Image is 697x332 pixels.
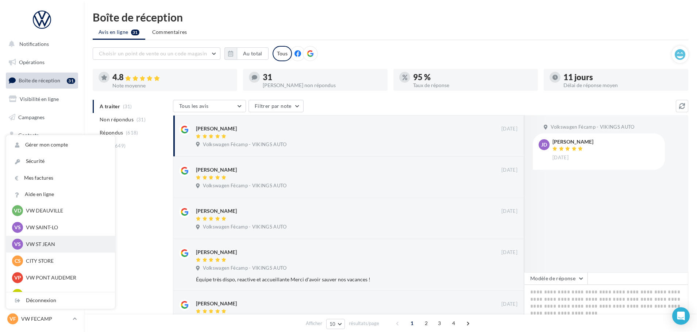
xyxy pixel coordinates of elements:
button: Tous les avis [173,100,246,112]
div: [PERSON_NAME] non répondus [263,83,382,88]
span: 10 [330,321,336,327]
span: VL [15,291,21,298]
div: Note moyenne [112,83,231,88]
div: [PERSON_NAME] [196,125,237,132]
button: Choisir un point de vente ou un code magasin [93,47,220,60]
div: [PERSON_NAME] [552,139,593,144]
span: Boîte de réception [19,77,60,83]
p: VW SAINT-LO [26,224,106,231]
a: Opérations [4,55,80,70]
span: Afficher [306,320,322,327]
span: VP [14,274,21,281]
span: CS [15,257,21,265]
div: 31 [263,73,382,81]
span: VS [14,224,21,231]
span: VF [9,315,16,323]
a: Contacts [4,128,80,143]
button: Au total [237,47,269,60]
span: [DATE] [501,301,517,308]
span: Volkswagen Fécamp - VIKINGS AUTO [203,224,286,230]
span: [DATE] [552,155,569,161]
a: Campagnes [4,110,80,125]
a: Calendrier [4,164,80,179]
a: Médiathèque [4,146,80,161]
span: (31) [136,117,146,122]
span: [DATE] [501,167,517,173]
span: Volkswagen Fécamp - VIKINGS AUTO [203,141,286,148]
span: JD [541,141,547,148]
div: [PERSON_NAME] [196,249,237,256]
span: [DATE] [501,126,517,132]
button: 10 [326,319,345,329]
div: Boîte de réception [93,12,688,23]
span: 3 [434,317,445,329]
span: 1 [406,317,418,329]
span: Non répondus [100,116,134,123]
p: VW PONT AUDEMER [26,274,106,281]
a: Aide en ligne [6,186,115,203]
span: Volkswagen Fécamp - VIKINGS AUTO [203,265,286,272]
span: 4 [448,317,459,329]
a: Sécurité [6,153,115,169]
span: Contacts [18,132,39,138]
button: Au total [224,47,269,60]
span: Notifications [19,41,49,47]
div: Déconnexion [6,292,115,309]
p: CITY STORE [26,257,106,265]
p: VW ST JEAN [26,241,106,248]
div: Taux de réponse [413,83,532,88]
span: (618) [126,130,138,136]
span: Choisir un point de vente ou un code magasin [99,50,207,56]
div: 11 jours [563,73,682,81]
span: [DATE] [501,249,517,256]
span: [DATE] [501,208,517,215]
a: Mes factures [6,170,115,186]
span: Répondus [100,129,123,136]
p: VW DEAUVILLE [26,207,106,214]
button: Filtrer par note [249,100,304,112]
a: Gérer mon compte [6,137,115,153]
span: VS [14,241,21,248]
button: Notifications [4,36,77,52]
button: Modèle de réponse [524,272,588,285]
span: Commentaires [152,28,187,36]
p: VW LISIEUX [26,291,106,298]
a: PLV et print personnalisable [4,182,80,203]
span: Volkswagen Fécamp - VIKINGS AUTO [203,183,286,189]
a: Visibilité en ligne [4,91,80,107]
a: Campagnes DataOnDemand [4,206,80,228]
span: (649) [113,143,126,149]
span: Opérations [19,59,45,65]
div: Équipe très dispo, reactive et accueillante Merci d'avoir sauver nos vacances ! [196,276,470,283]
a: Boîte de réception31 [4,73,80,88]
span: VD [14,207,21,214]
span: Tous les avis [179,103,209,109]
span: Volkswagen Fécamp - VIKINGS AUTO [551,124,634,130]
div: [PERSON_NAME] [196,166,237,173]
div: 95 % [413,73,532,81]
span: Visibilité en ligne [20,96,59,102]
div: [PERSON_NAME] [196,300,237,307]
div: 31 [67,78,75,84]
p: VW FECAMP [21,315,70,323]
span: 2 [420,317,432,329]
div: Délai de réponse moyen [563,83,682,88]
a: VF VW FECAMP [6,312,78,326]
div: 4.8 [112,73,231,82]
span: résultats/page [349,320,379,327]
div: Tous [273,46,292,61]
div: [PERSON_NAME] [196,207,237,215]
div: Open Intercom Messenger [672,307,690,325]
span: Campagnes [18,114,45,120]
